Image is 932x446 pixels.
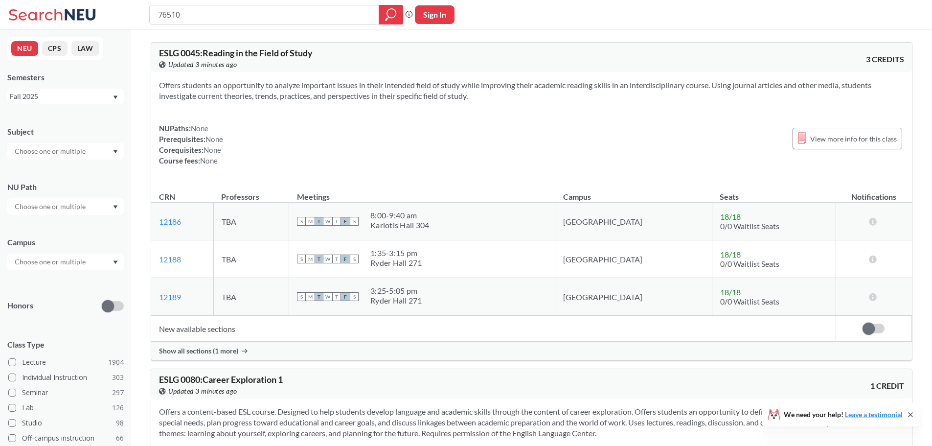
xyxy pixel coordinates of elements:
[8,401,124,414] label: Lab
[370,296,422,305] div: Ryder Hall 271
[108,357,124,368] span: 1904
[159,406,904,439] section: Offers a content-based ESL course. Designed to help students develop language and academic skills...
[323,255,332,263] span: W
[306,292,315,301] span: M
[332,255,341,263] span: T
[306,217,315,226] span: M
[720,212,741,221] span: 18 / 18
[297,217,306,226] span: S
[112,372,124,383] span: 303
[866,54,904,65] span: 3 CREDITS
[7,126,124,137] div: Subject
[870,380,904,391] span: 1 CREDIT
[151,342,912,360] div: Show all sections (1 more)
[8,417,124,429] label: Studio
[159,374,283,385] span: ESLG 0080 : Career Exploration 1
[315,255,323,263] span: T
[350,292,359,301] span: S
[159,255,181,264] a: 12188
[555,203,712,240] td: [GEOGRAPHIC_DATA]
[555,182,712,203] th: Campus
[720,297,779,306] span: 0/0 Waitlist Seats
[159,47,313,58] span: ESLG 0045 : Reading in the Field of Study
[112,387,124,398] span: 297
[159,123,223,166] div: NUPaths: Prerequisites: Corequisites: Course fees:
[341,255,350,263] span: F
[159,347,238,355] span: Show all sections (1 more)
[10,145,92,157] input: Choose one or multiple
[71,41,99,56] button: LAW
[159,80,904,101] section: Offers students an opportunity to analyze important issues in their intended field of study while...
[370,211,429,220] div: 8:00 - 9:40 am
[720,287,741,297] span: 18 / 18
[7,89,124,104] div: Fall 2025Dropdown arrow
[555,278,712,316] td: [GEOGRAPHIC_DATA]
[10,91,112,102] div: Fall 2025
[315,217,323,226] span: T
[7,300,33,311] p: Honors
[7,198,124,215] div: Dropdown arrow
[341,292,350,301] span: F
[370,258,422,268] div: Ryder Hall 271
[720,250,741,259] span: 18 / 18
[350,255,359,263] span: S
[297,255,306,263] span: S
[297,292,306,301] span: S
[332,217,341,226] span: T
[191,124,208,133] span: None
[10,201,92,212] input: Choose one or multiple
[204,145,221,154] span: None
[7,143,124,160] div: Dropdown arrow
[370,286,422,296] div: 3:25 - 5:05 pm
[112,402,124,413] span: 126
[10,256,92,268] input: Choose one or multiple
[159,217,181,226] a: 12186
[7,182,124,192] div: NU Path
[159,191,175,202] div: CRN
[7,254,124,270] div: Dropdown arrow
[289,182,555,203] th: Meetings
[213,182,289,203] th: Professors
[8,356,124,369] label: Lecture
[113,205,118,209] svg: Dropdown arrow
[370,248,422,258] div: 1:35 - 3:15 pm
[845,410,903,419] a: Leave a testimonial
[7,339,124,350] span: Class Type
[315,292,323,301] span: T
[200,156,218,165] span: None
[159,292,181,302] a: 12189
[385,8,397,22] svg: magnifying glass
[205,135,223,143] span: None
[8,386,124,399] label: Seminar
[350,217,359,226] span: S
[8,371,124,384] label: Individual Instruction
[151,316,836,342] td: New available sections
[42,41,68,56] button: CPS
[555,240,712,278] td: [GEOGRAPHIC_DATA]
[8,432,124,445] label: Off-campus instruction
[720,259,779,268] span: 0/0 Waitlist Seats
[116,418,124,428] span: 98
[836,182,911,203] th: Notifications
[341,217,350,226] span: F
[370,220,429,230] div: Kariotis Hall 304
[306,255,315,263] span: M
[113,95,118,99] svg: Dropdown arrow
[720,221,779,231] span: 0/0 Waitlist Seats
[323,217,332,226] span: W
[116,433,124,444] span: 66
[712,182,836,203] th: Seats
[7,237,124,248] div: Campus
[213,278,289,316] td: TBA
[379,5,403,24] div: magnifying glass
[7,72,124,83] div: Semesters
[11,41,38,56] button: NEU
[810,133,897,145] span: View more info for this class
[784,411,903,418] span: We need your help!
[332,292,341,301] span: T
[213,203,289,240] td: TBA
[415,5,455,24] button: Sign In
[168,59,237,70] span: Updated 3 minutes ago
[168,386,237,397] span: Updated 3 minutes ago
[113,260,118,264] svg: Dropdown arrow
